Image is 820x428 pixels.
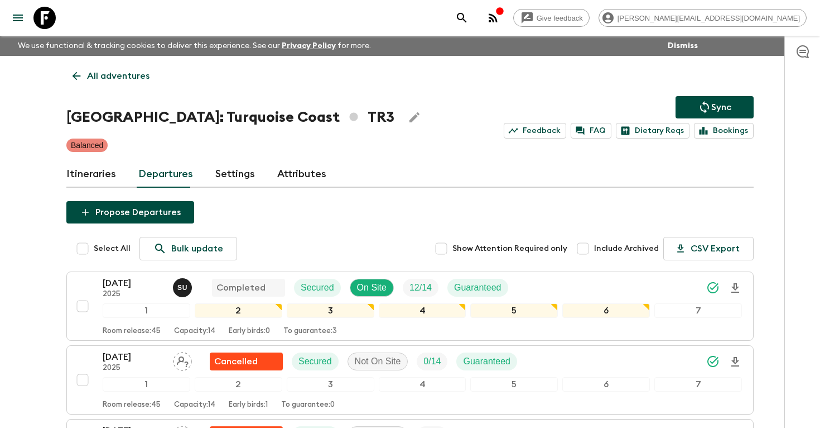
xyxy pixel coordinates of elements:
[611,14,806,22] span: [PERSON_NAME][EMAIL_ADDRESS][DOMAIN_NAME]
[409,281,432,294] p: 12 / 14
[210,353,283,370] div: Flash Pack cancellation
[7,7,29,29] button: menu
[281,401,335,410] p: To guarantee: 0
[594,243,659,254] span: Include Archived
[451,7,473,29] button: search adventures
[470,377,558,392] div: 5
[711,101,731,114] p: Sync
[71,140,103,151] p: Balanced
[282,42,336,50] a: Privacy Policy
[663,237,754,260] button: CSV Export
[214,355,258,368] p: Cancelled
[654,377,742,392] div: 7
[173,355,192,364] span: Assign pack leader
[229,327,270,336] p: Early birds: 0
[665,38,701,54] button: Dismiss
[215,161,255,188] a: Settings
[139,237,237,260] a: Bulk update
[654,303,742,318] div: 7
[66,345,754,415] button: [DATE]2025Assign pack leaderFlash Pack cancellationSecuredNot On SiteTrip FillGuaranteed1234567Ro...
[103,364,164,373] p: 2025
[103,327,161,336] p: Room release: 45
[277,161,326,188] a: Attributes
[66,65,156,87] a: All adventures
[706,281,720,294] svg: Synced Successfully
[355,355,401,368] p: Not On Site
[694,123,754,139] a: Bookings
[13,36,375,56] p: We use functional & tracking cookies to deliver this experience. See our for more.
[171,242,223,255] p: Bulk update
[403,106,426,129] button: Edit Adventure Title
[229,401,268,410] p: Early birds: 1
[729,282,742,295] svg: Download Onboarding
[530,14,589,22] span: Give feedback
[94,243,131,254] span: Select All
[348,353,408,370] div: Not On Site
[195,303,282,318] div: 2
[294,279,341,297] div: Secured
[676,96,754,118] button: Sync adventure departures to the booking engine
[87,69,149,83] p: All adventures
[103,290,164,299] p: 2025
[287,377,374,392] div: 3
[216,281,266,294] p: Completed
[195,377,282,392] div: 2
[174,327,215,336] p: Capacity: 14
[379,303,466,318] div: 4
[103,350,164,364] p: [DATE]
[103,303,190,318] div: 1
[706,355,720,368] svg: Synced Successfully
[66,106,394,129] h1: [GEOGRAPHIC_DATA]: Turquoise Coast TR3
[66,161,116,188] a: Itineraries
[729,355,742,369] svg: Download Onboarding
[379,377,466,392] div: 4
[138,161,193,188] a: Departures
[403,279,438,297] div: Trip Fill
[452,243,567,254] span: Show Attention Required only
[357,281,387,294] p: On Site
[454,281,501,294] p: Guaranteed
[463,355,510,368] p: Guaranteed
[616,123,689,139] a: Dietary Reqs
[66,272,754,341] button: [DATE]2025Sefa UzCompletedSecuredOn SiteTrip FillGuaranteed1234567Room release:45Capacity:14Early...
[470,303,558,318] div: 5
[103,401,161,410] p: Room release: 45
[174,401,215,410] p: Capacity: 14
[562,303,650,318] div: 6
[571,123,611,139] a: FAQ
[504,123,566,139] a: Feedback
[599,9,807,27] div: [PERSON_NAME][EMAIL_ADDRESS][DOMAIN_NAME]
[417,353,447,370] div: Trip Fill
[283,327,337,336] p: To guarantee: 3
[350,279,394,297] div: On Site
[513,9,590,27] a: Give feedback
[287,303,374,318] div: 3
[562,377,650,392] div: 6
[298,355,332,368] p: Secured
[423,355,441,368] p: 0 / 14
[103,377,190,392] div: 1
[301,281,334,294] p: Secured
[103,277,164,290] p: [DATE]
[173,282,194,291] span: Sefa Uz
[292,353,339,370] div: Secured
[66,201,194,223] button: Propose Departures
